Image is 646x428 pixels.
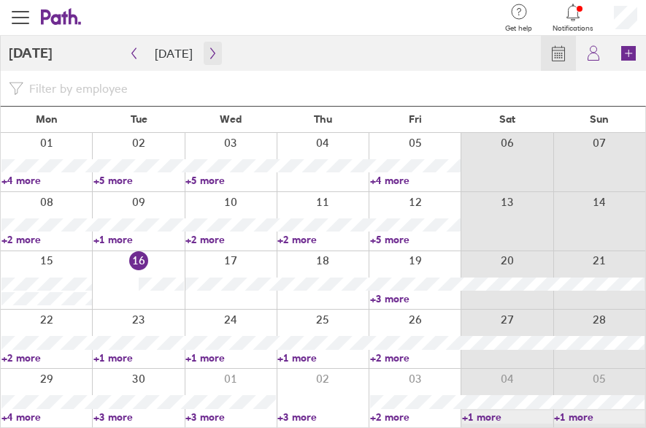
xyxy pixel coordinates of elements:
a: +5 more [185,174,276,187]
span: Wed [220,113,242,125]
span: Mon [36,113,58,125]
a: +1 more [93,351,184,364]
a: +5 more [370,233,461,246]
a: +3 more [277,410,368,424]
a: Notifications [553,2,593,33]
span: Notifications [553,24,593,33]
a: +3 more [93,410,184,424]
a: +4 more [370,174,461,187]
a: +4 more [1,410,92,424]
span: Tue [131,113,147,125]
a: +1 more [554,410,645,424]
a: +1 more [277,351,368,364]
button: [DATE] [143,42,204,65]
a: +5 more [93,174,184,187]
a: +2 more [370,351,461,364]
a: +4 more [1,174,92,187]
a: +3 more [370,292,461,305]
a: +2 more [370,410,461,424]
a: +3 more [185,410,276,424]
a: +1 more [185,351,276,364]
a: +2 more [1,351,92,364]
span: Get help [505,24,532,33]
a: +2 more [277,233,368,246]
span: Thu [314,113,332,125]
a: +1 more [93,233,184,246]
a: +2 more [1,233,92,246]
a: +1 more [462,410,553,424]
span: Fri [409,113,422,125]
span: Sun [590,113,609,125]
span: Sat [499,113,515,125]
input: Filter by employee [23,75,637,102]
a: +2 more [185,233,276,246]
